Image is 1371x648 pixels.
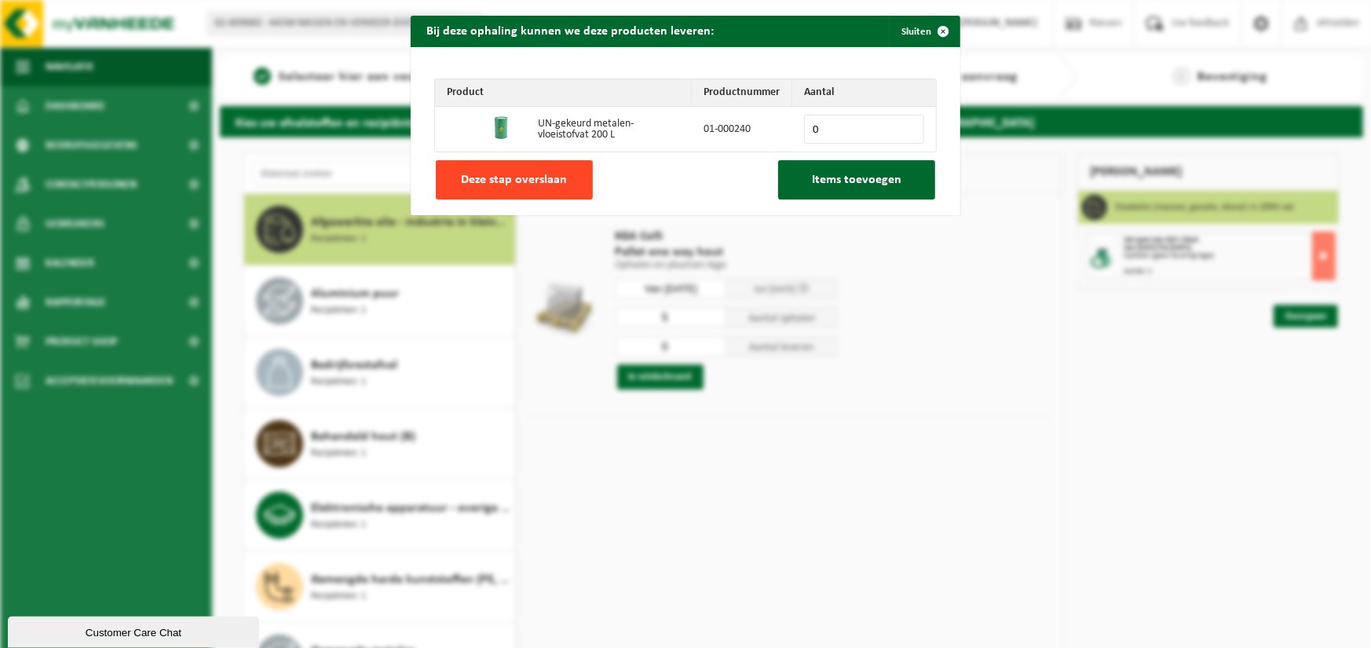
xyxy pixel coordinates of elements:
[462,174,568,186] span: Deze stap overslaan
[489,115,514,141] img: 01-000240
[526,107,692,152] td: UN-gekeurd metalen-vloeistofvat 200 L
[411,16,729,46] h2: Bij deze ophaling kunnen we deze producten leveren:
[435,79,692,107] th: Product
[812,174,901,186] span: Items toevoegen
[8,613,262,648] iframe: chat widget
[792,79,936,107] th: Aantal
[692,79,792,107] th: Productnummer
[692,107,792,152] td: 01-000240
[889,16,959,47] button: Sluiten
[436,160,593,200] button: Deze stap overslaan
[778,160,935,200] button: Items toevoegen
